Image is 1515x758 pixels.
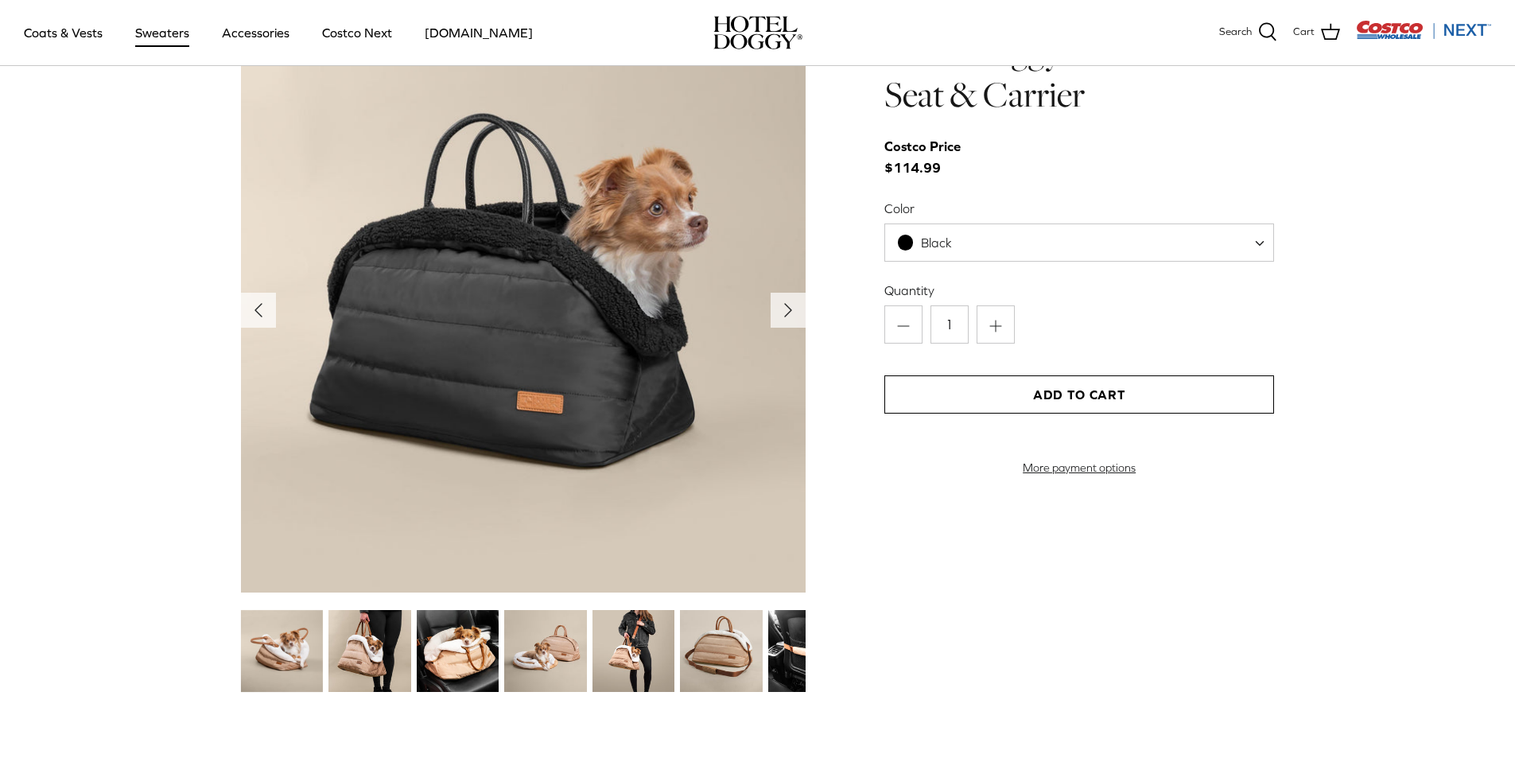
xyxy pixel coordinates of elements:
img: small dog in a tan dog carrier on a black seat in the car [417,610,499,692]
label: Quantity [884,282,1274,299]
a: Coats & Vests [10,6,117,60]
span: Cart [1293,24,1315,41]
a: Costco Next [308,6,406,60]
input: Quantity [930,305,969,344]
a: Visit Costco Next [1356,30,1491,42]
button: Add to Cart [884,375,1274,414]
a: Cart [1293,22,1340,43]
a: More payment options [884,461,1274,475]
span: Search [1219,24,1252,41]
img: Costco Next [1356,20,1491,40]
button: Previous [241,293,276,328]
a: hoteldoggy.com hoteldoggycom [713,16,802,49]
h1: Hotel Doggy Deluxe Car Seat & Carrier [884,28,1274,118]
button: Next [771,293,806,328]
span: Black [921,235,952,250]
a: Search [1219,22,1277,43]
span: $114.99 [884,136,977,179]
a: Sweaters [121,6,204,60]
div: Costco Price [884,136,961,157]
a: Accessories [208,6,304,60]
span: Black [885,235,984,251]
a: [DOMAIN_NAME] [410,6,547,60]
span: Black [884,224,1274,262]
label: Color [884,200,1274,217]
img: hoteldoggycom [713,16,802,49]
